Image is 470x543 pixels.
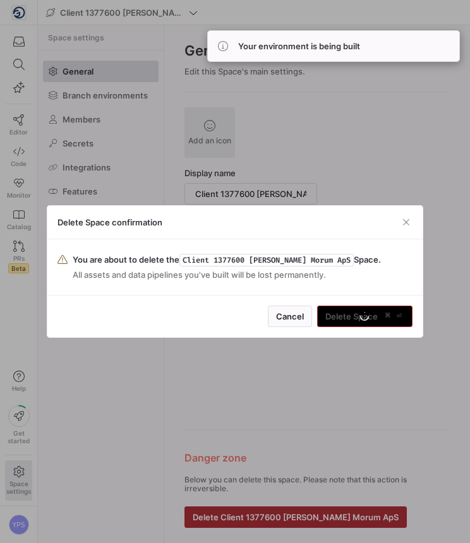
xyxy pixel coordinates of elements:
[276,311,304,321] span: Cancel
[179,254,354,266] span: Client 1377600 [PERSON_NAME] Morum ApS
[57,217,162,227] h3: Delete Space confirmation
[73,254,381,265] span: You are about to delete the Space.
[238,41,360,51] span: Your environment is being built
[268,306,312,327] button: Cancel
[73,270,381,280] span: All assets and data pipelines you've built will be lost permanently.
